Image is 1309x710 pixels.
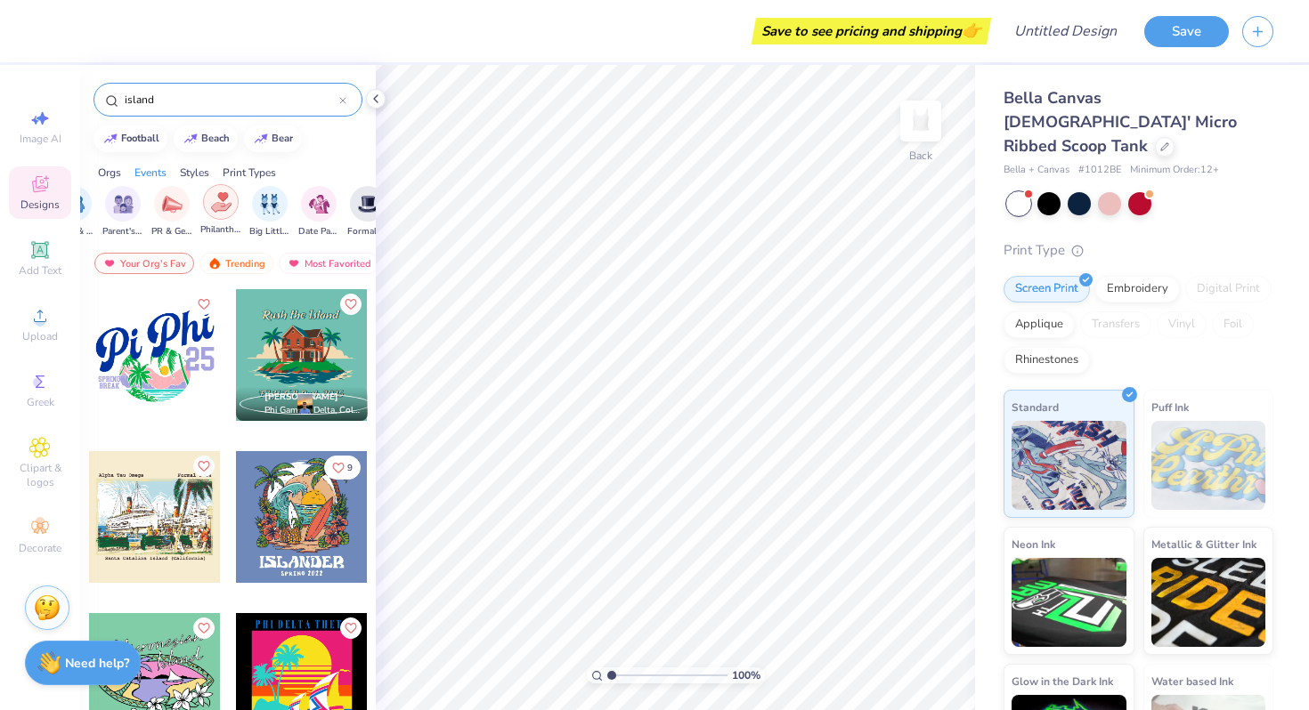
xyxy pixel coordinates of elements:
span: Clipart & logos [9,461,71,489]
div: Save to see pricing and shipping [756,18,987,44]
img: Philanthropy Image [211,192,232,213]
div: Foil [1212,311,1254,338]
span: Decorate [19,541,61,555]
span: Philanthropy [200,223,241,237]
img: trend_line.gif [254,133,268,144]
button: Like [193,456,215,477]
input: Untitled Design [1000,13,1131,49]
div: filter for Date Parties & Socials [298,186,339,238]
img: Big Little Reveal Image [260,194,280,214]
div: beach [201,133,230,143]
span: Water based Ink [1151,672,1233,690]
span: # 1012BE [1078,163,1121,178]
img: Neon Ink [1012,558,1126,647]
button: filter button [298,186,339,238]
button: filter button [200,186,241,238]
button: beach [174,125,238,152]
div: filter for Formal & Semi [347,186,388,238]
input: Try "Alpha" [123,91,339,109]
img: trending.gif [207,257,222,270]
img: most_fav.gif [287,257,301,270]
img: PR & General Image [162,194,183,214]
div: Styles [180,165,209,181]
span: Designs [20,198,60,212]
img: Back [903,103,939,139]
button: filter button [102,186,143,238]
div: Digital Print [1185,276,1272,303]
div: Events [134,165,167,181]
strong: Need help? [65,655,129,672]
div: filter for Parent's Weekend [102,186,143,238]
span: Neon Ink [1012,535,1055,553]
button: Like [193,294,215,315]
div: Most Favorited [279,253,379,274]
span: 100 % [732,667,760,683]
img: trend_line.gif [183,133,198,144]
span: Bella + Canvas [1004,163,1069,178]
div: Rhinestones [1004,347,1090,374]
div: filter for PR & General [151,186,192,238]
div: Embroidery [1095,276,1180,303]
span: Bella Canvas [DEMOGRAPHIC_DATA]' Micro Ribbed Scoop Tank [1004,87,1237,157]
button: football [93,125,167,152]
span: Glow in the Dark Ink [1012,672,1113,690]
img: Parent's Weekend Image [113,194,134,214]
button: Like [340,294,362,315]
div: Trending [199,253,273,274]
button: bear [244,125,301,152]
span: Metallic & Glitter Ink [1151,535,1256,553]
span: Date Parties & Socials [298,225,339,238]
span: Upload [22,329,58,343]
div: Orgs [98,165,121,181]
div: Transfers [1080,311,1151,338]
span: Greek [27,395,54,409]
button: filter button [249,186,290,238]
div: Back [909,148,932,164]
button: Like [340,617,362,639]
div: filter for Philanthropy [200,184,241,237]
span: [PERSON_NAME] [264,391,338,403]
span: PR & General [151,225,192,238]
div: Vinyl [1157,311,1207,338]
div: Your Org's Fav [94,253,194,274]
div: Screen Print [1004,276,1090,303]
div: Applique [1004,311,1075,338]
div: Print Types [223,165,276,181]
img: most_fav.gif [102,257,117,270]
span: Add Text [19,263,61,278]
button: Like [193,617,215,639]
span: Big Little Reveal [249,225,290,238]
span: Formal & Semi [347,225,388,238]
button: filter button [347,186,388,238]
button: filter button [151,186,192,238]
div: bear [272,133,293,143]
img: Metallic & Glitter Ink [1151,558,1266,647]
span: Image AI [20,132,61,146]
span: Standard [1012,398,1059,416]
span: 👉 [962,20,981,41]
button: Like [324,456,361,480]
button: Save [1144,16,1229,47]
img: Date Parties & Socials Image [309,194,329,214]
img: Standard [1012,421,1126,510]
img: Formal & Semi Image [358,194,378,214]
span: Puff Ink [1151,398,1189,416]
img: trend_line.gif [103,133,118,144]
span: Parent's Weekend [102,225,143,238]
span: Minimum Order: 12 + [1130,163,1219,178]
img: Puff Ink [1151,421,1266,510]
div: filter for Big Little Reveal [249,186,290,238]
div: football [121,133,159,143]
span: 9 [347,464,353,472]
div: Print Type [1004,240,1273,261]
span: Phi Gamma Delta, College of [PERSON_NAME] & [PERSON_NAME] [264,404,361,417]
